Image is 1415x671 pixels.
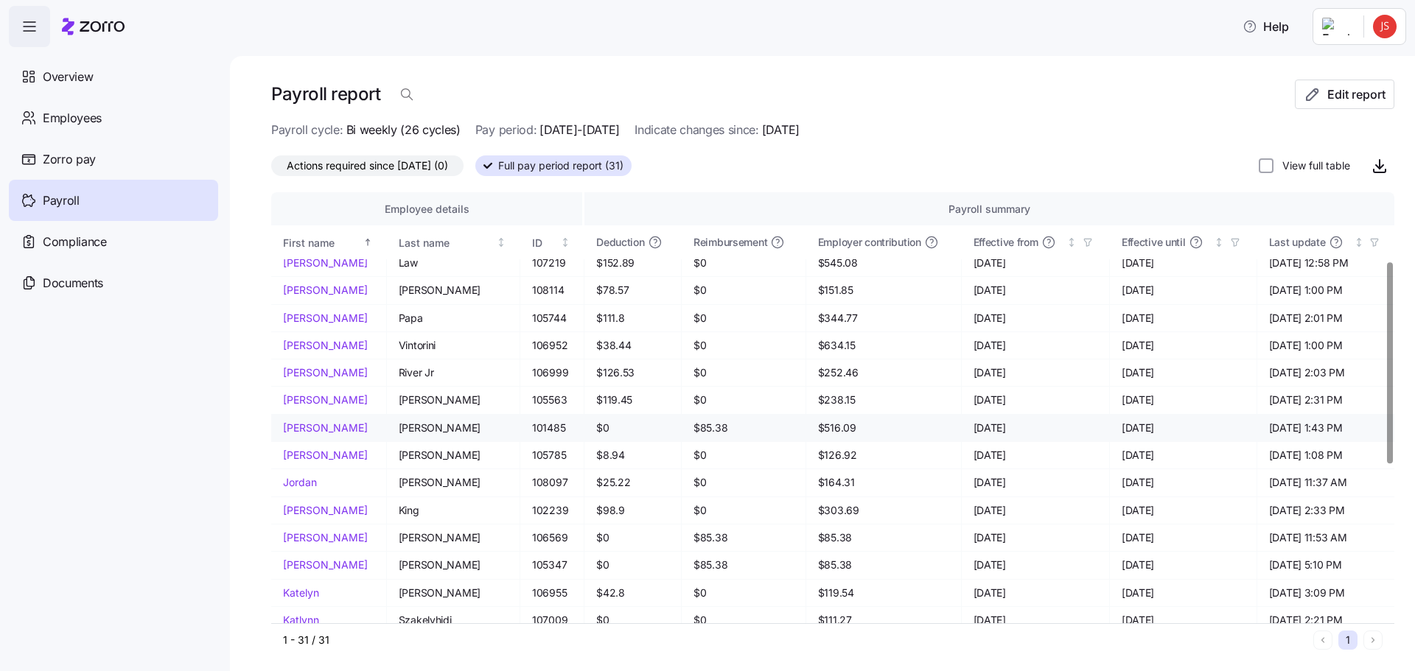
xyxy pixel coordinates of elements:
span: Papa [399,311,508,326]
span: [DATE] [974,475,1097,490]
a: Zorro pay [9,138,218,180]
span: [DATE] [974,530,1097,545]
span: $0 [693,613,794,628]
span: Vintorini [399,338,508,353]
span: 106569 [532,530,572,545]
span: $344.77 [818,311,949,326]
span: Law [399,256,508,270]
span: Help [1243,18,1289,35]
span: $111.27 [818,613,949,628]
span: Effective until [1122,235,1186,250]
span: King [399,503,508,518]
a: [PERSON_NAME] [283,338,374,353]
span: [DATE] [1122,256,1245,270]
span: Effective from [974,235,1038,250]
span: $85.38 [693,530,794,545]
span: [DATE] [1122,530,1245,545]
span: $111.8 [596,311,669,326]
span: $0 [693,256,794,270]
span: 106955 [532,586,572,600]
div: 1 - 31 / 31 [283,633,1307,647]
div: Last name [399,235,494,251]
span: [DATE] 2:21 PM [1269,613,1383,628]
span: $0 [596,530,669,545]
span: [DATE] 2:03 PM [1269,365,1383,380]
span: 108097 [532,475,572,490]
span: [DATE] [1122,503,1245,518]
button: Next page [1363,630,1383,650]
span: $119.45 [596,393,669,407]
a: [PERSON_NAME] [283,283,374,298]
a: Documents [9,262,218,303]
a: Katelyn [283,586,374,600]
span: [DATE] 11:53 AM [1269,530,1383,545]
a: Payroll [9,180,218,221]
span: $119.54 [818,586,949,600]
span: [PERSON_NAME] [399,448,508,463]
button: Help [1231,12,1301,41]
div: Not sorted [496,237,506,247]
span: Compliance [43,233,107,251]
span: 105563 [532,393,572,407]
span: [DATE] 12:58 PM [1269,256,1383,270]
span: [DATE] 5:10 PM [1269,558,1383,572]
span: $0 [693,338,794,353]
span: [DATE] [762,121,800,139]
span: Employees [43,109,102,127]
span: $0 [596,558,669,572]
button: 1 [1338,630,1358,650]
span: 106999 [532,365,572,380]
span: $126.53 [596,365,669,380]
span: $25.22 [596,475,669,490]
a: [PERSON_NAME] [283,393,374,407]
div: ID [532,235,558,251]
span: Full pay period report (31) [498,156,623,175]
span: [DATE] [974,421,1097,435]
span: [DATE] 2:33 PM [1269,503,1383,518]
span: Pay period: [475,121,537,139]
span: 105744 [532,311,572,326]
button: Edit report [1295,80,1394,109]
span: $0 [693,365,794,380]
span: $85.38 [693,421,794,435]
span: $0 [596,421,669,435]
span: Edit report [1327,85,1386,103]
span: [DATE] [1122,338,1245,353]
span: [DATE] [974,365,1097,380]
img: Employer logo [1322,18,1352,35]
span: [DATE] [1122,613,1245,628]
th: Last nameNot sorted [387,225,520,259]
span: [DATE] [974,448,1097,463]
span: [PERSON_NAME] [399,421,508,435]
span: [PERSON_NAME] [399,283,508,298]
a: Katlynn [283,613,374,628]
span: $78.57 [596,283,669,298]
span: $0 [693,448,794,463]
span: [DATE] [1122,311,1245,326]
span: Zorro pay [43,150,96,169]
span: $0 [693,586,794,600]
span: [DATE] [974,503,1097,518]
span: $545.08 [818,256,949,270]
th: Last updateNot sorted [1257,225,1394,259]
span: $42.8 [596,586,669,600]
span: $238.15 [818,393,949,407]
div: Not sorted [1354,237,1364,247]
a: Compliance [9,221,218,262]
span: [DATE] [1122,283,1245,298]
span: Last update [1269,235,1326,250]
span: $0 [693,503,794,518]
span: 102239 [532,503,572,518]
span: $152.89 [596,256,669,270]
span: $0 [596,613,669,628]
a: Jordan [283,475,374,490]
span: [PERSON_NAME] [399,586,508,600]
span: [DATE] [1122,393,1245,407]
span: [DATE] 1:08 PM [1269,448,1383,463]
span: 105785 [532,448,572,463]
span: [DATE] 2:31 PM [1269,393,1383,407]
span: Deduction [596,235,644,250]
span: Employer contribution [818,235,921,250]
span: [DATE] [974,586,1097,600]
a: [PERSON_NAME] [283,256,374,270]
